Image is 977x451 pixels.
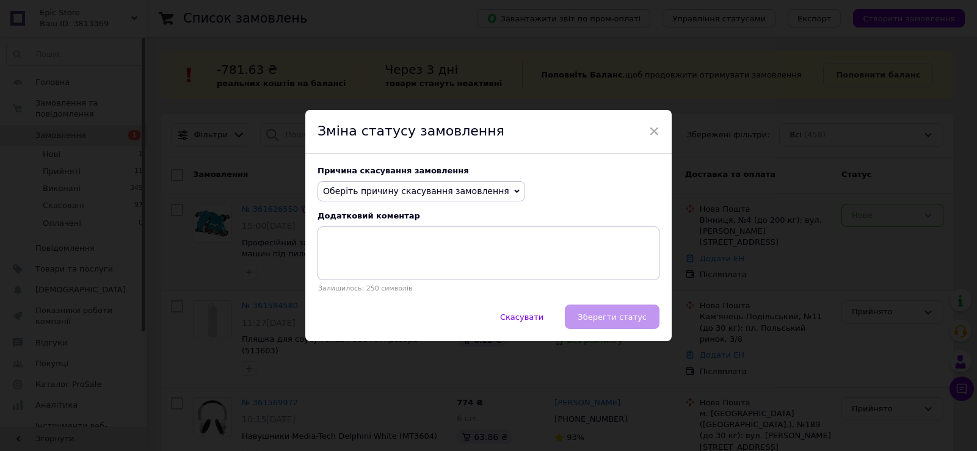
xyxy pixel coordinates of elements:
[318,211,659,220] div: Додатковий коментар
[487,305,556,329] button: Скасувати
[648,121,659,142] span: ×
[500,312,543,322] span: Скасувати
[318,284,659,292] p: Залишилось: 250 символів
[323,186,509,196] span: Оберіть причину скасування замовлення
[305,110,672,154] div: Зміна статусу замовлення
[318,166,659,175] div: Причина скасування замовлення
